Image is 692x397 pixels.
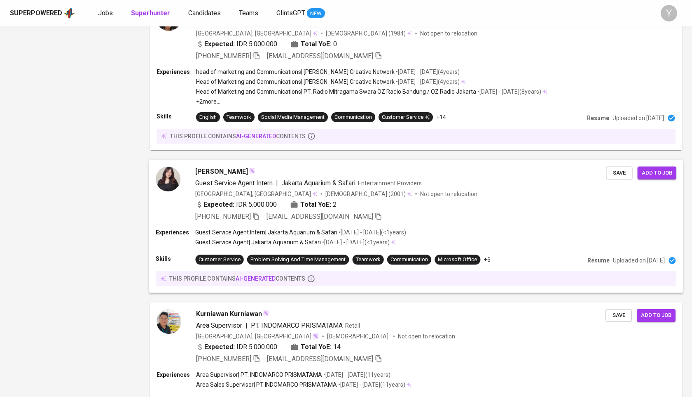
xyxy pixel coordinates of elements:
span: Kurniawan Kurniawan [196,309,262,319]
p: +14 [436,113,446,121]
div: Teamwork [227,113,251,121]
p: Experiences [157,68,196,76]
p: Guest Service Agent | Jakarta Aquarium & Safari [195,238,321,246]
span: [DEMOGRAPHIC_DATA] [325,190,388,198]
p: • [DATE] - [DATE] ( <1 years ) [321,238,389,246]
p: Area Supervisor | PT. INDOMARCO PRISMATAMA [196,371,322,379]
p: Uploaded on [DATE] [613,256,664,265]
div: Communication [390,256,428,264]
p: Not open to relocation [398,332,455,340]
p: Head of Marketing and Communications | [PERSON_NAME] Creative Network [196,78,395,86]
span: Retail [345,322,360,329]
img: app logo [64,7,75,19]
span: [PHONE_NUMBER] [196,355,251,363]
b: Expected: [203,200,234,210]
p: Guest Service Agent Intern | Jakarta Aquarium & Safari [195,228,337,236]
span: | [245,321,248,331]
span: Save [610,311,628,320]
b: Expected: [204,39,235,49]
a: Jobs [98,8,115,19]
span: [PHONE_NUMBER] [196,52,251,60]
div: Superpowered [10,9,62,18]
p: head of marketing and Communications | [PERSON_NAME] Creative Network [196,68,395,76]
img: 07125542e8e5b5f456d35f21be23b1f1.jpg [157,309,181,334]
span: Guest Service Agent Intern [195,179,273,187]
p: Skills [157,112,196,121]
span: AI-generated [236,275,276,282]
div: IDR 5.000.000 [195,200,277,210]
span: [DEMOGRAPHIC_DATA] [326,29,388,38]
div: (2001) [325,190,412,198]
span: AI-generated [236,133,276,139]
p: Resume [587,114,609,122]
span: [EMAIL_ADDRESS][DOMAIN_NAME] [267,213,373,220]
button: Add to job [637,309,676,322]
p: +6 [484,255,490,264]
p: Not open to relocation [420,29,477,38]
div: IDR 5.000.000 [196,342,277,352]
span: Entertainment Providers [358,180,422,187]
span: GlintsGPT [276,9,305,17]
p: • [DATE] - [DATE] ( 4 years ) [395,68,460,76]
button: Save [605,309,632,322]
span: Save [610,168,628,177]
p: Resume [587,256,610,265]
a: [PERSON_NAME]Guest Service Agent Intern|Jakarta Aquarium & SafariEntertainment Providers[GEOGRAPH... [150,160,682,293]
span: PT. INDOMARCO PRISMATAMA [251,321,343,329]
b: Superhunter [131,9,170,17]
span: 2 [333,200,337,210]
img: 830c06e2eb3d7f9e487bc36d5693d428.jpg [156,166,180,191]
img: magic_wand.svg [263,310,269,317]
a: Candidates [188,8,222,19]
p: Experiences [156,228,195,236]
div: Communication [334,113,372,121]
span: 0 [333,39,337,49]
img: magic_wand.svg [312,333,319,340]
div: [GEOGRAPHIC_DATA], [GEOGRAPHIC_DATA] [196,332,319,340]
b: Total YoE: [301,39,332,49]
div: [GEOGRAPHIC_DATA], [GEOGRAPHIC_DATA] [196,29,318,38]
span: NEW [307,9,325,18]
p: this profile contains contents [169,274,305,283]
span: Jobs [98,9,113,17]
span: Teams [239,9,258,17]
div: Customer Service [199,256,240,264]
span: Area Supervisor [196,321,242,329]
div: IDR 5.000.000 [196,39,277,49]
p: • [DATE] - [DATE] ( 11 years ) [322,371,390,379]
span: [EMAIL_ADDRESS][DOMAIN_NAME] [267,355,373,363]
span: [DEMOGRAPHIC_DATA] [327,332,390,340]
div: Y [661,5,677,21]
b: Expected: [204,342,235,352]
span: [PHONE_NUMBER] [195,213,250,220]
p: Experiences [157,371,196,379]
div: (1984) [326,29,412,38]
a: Superpoweredapp logo [10,7,75,19]
p: Skills [156,255,195,263]
div: Customer Service [382,113,430,121]
span: Add to job [641,311,671,320]
div: Microsoft Office [438,256,477,264]
div: Social Media Management [261,113,325,121]
b: Total YoE: [301,342,332,352]
img: magic_wand.svg [249,168,255,174]
span: [PERSON_NAME] [195,166,248,176]
span: [EMAIL_ADDRESS][DOMAIN_NAME] [267,52,373,60]
b: Total YoE: [300,200,331,210]
span: 14 [333,342,341,352]
p: this profile contains contents [170,132,306,140]
span: Candidates [188,9,221,17]
span: Add to job [642,168,672,177]
div: Problem Solving And Time Management [250,256,346,264]
p: Area Sales Supervisor | PT INDOMARCO PRISMATAMA [196,380,337,389]
p: Not open to relocation [420,190,477,198]
a: Superhunter [131,8,172,19]
a: Teams [239,8,260,19]
p: • [DATE] - [DATE] ( 8 years ) [476,87,541,96]
div: English [199,113,217,121]
p: • [DATE] - [DATE] ( 11 years ) [337,380,405,389]
button: Add to job [638,166,676,179]
p: +2 more ... [196,97,547,106]
div: [GEOGRAPHIC_DATA], [GEOGRAPHIC_DATA] [195,190,317,198]
span: | [276,178,278,188]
